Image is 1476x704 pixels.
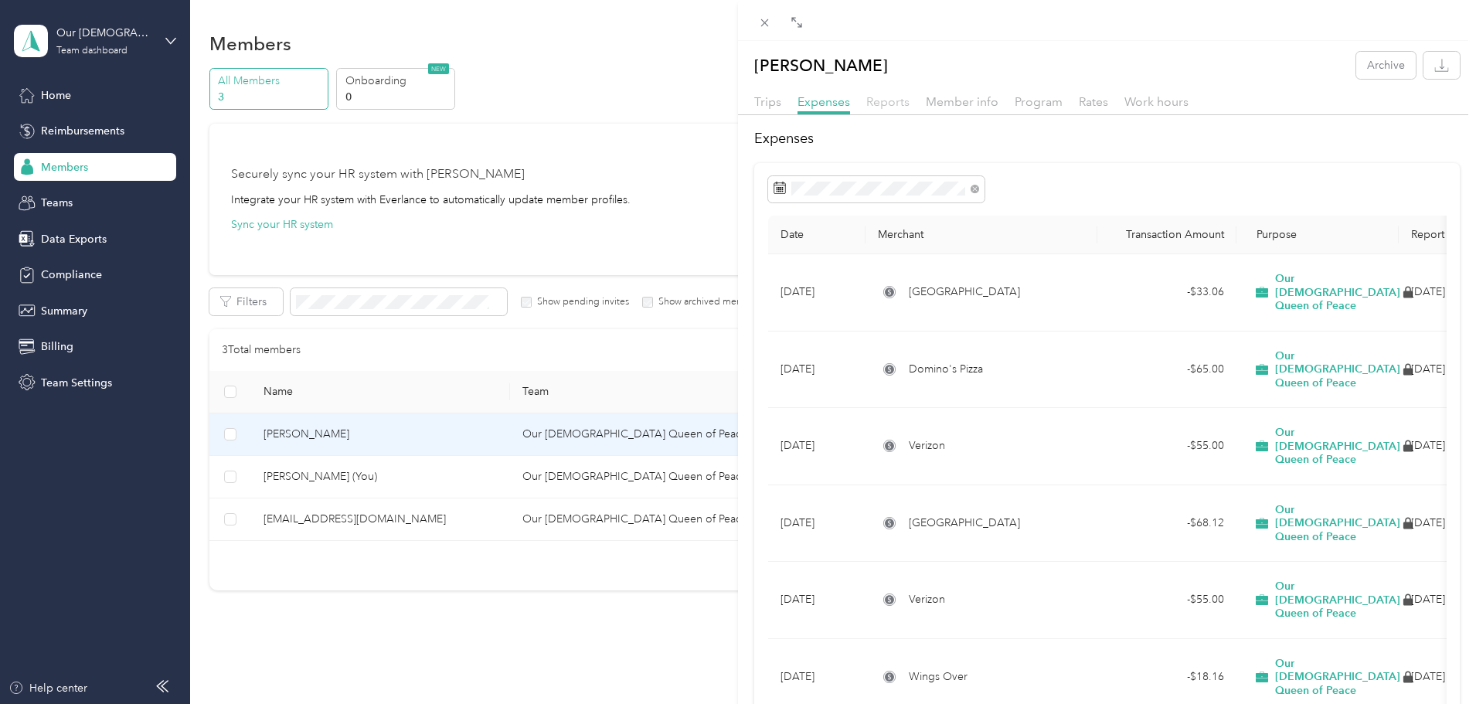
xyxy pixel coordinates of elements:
[909,361,983,378] span: Domino's Pizza
[1110,515,1224,532] div: - $68.12
[1356,52,1416,79] button: Archive
[1389,617,1476,704] iframe: Everlance-gr Chat Button Frame
[909,668,968,685] span: Wings Over
[1275,657,1400,698] span: Our [DEMOGRAPHIC_DATA] Queen of Peace
[1110,668,1224,685] div: - $18.16
[1275,272,1400,313] span: Our [DEMOGRAPHIC_DATA] Queen of Peace
[866,216,1097,254] th: Merchant
[1275,349,1400,390] span: Our [DEMOGRAPHIC_DATA] Queen of Peace
[1275,503,1400,544] span: Our [DEMOGRAPHIC_DATA] Queen of Peace
[1110,284,1224,301] div: - $33.06
[926,94,998,109] span: Member info
[1110,591,1224,608] div: - $55.00
[1275,426,1400,467] span: Our [DEMOGRAPHIC_DATA] Queen of Peace
[768,485,866,563] td: [DATE]
[768,408,866,485] td: [DATE]
[768,254,866,332] td: [DATE]
[1124,94,1189,109] span: Work hours
[798,94,850,109] span: Expenses
[754,128,1460,149] h2: Expenses
[768,216,866,254] th: Date
[1015,94,1063,109] span: Program
[768,562,866,639] td: [DATE]
[909,591,945,608] span: Verizon
[1275,580,1400,621] span: Our [DEMOGRAPHIC_DATA] Queen of Peace
[754,52,888,79] p: [PERSON_NAME]
[909,515,1020,532] span: [GEOGRAPHIC_DATA]
[1249,228,1297,241] span: Purpose
[754,94,781,109] span: Trips
[1110,437,1224,454] div: - $55.00
[1097,216,1236,254] th: Transaction Amount
[1110,361,1224,378] div: - $65.00
[768,332,866,409] td: [DATE]
[866,94,910,109] span: Reports
[909,437,945,454] span: Verizon
[909,284,1020,301] span: [GEOGRAPHIC_DATA]
[1079,94,1108,109] span: Rates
